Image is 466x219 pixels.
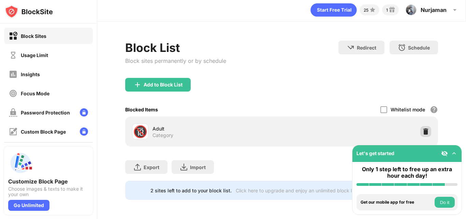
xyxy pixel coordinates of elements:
[5,5,53,18] img: logo-blocksite.svg
[356,150,394,156] div: Let's get started
[21,52,48,58] div: Usage Limit
[21,71,40,77] div: Insights
[9,70,17,79] img: insights-off.svg
[8,178,89,185] div: Customize Block Page
[125,41,226,55] div: Block List
[356,166,457,179] div: Only 1 step left to free up an extra hour each day!
[21,33,46,39] div: Block Sites
[144,82,183,87] div: Add to Block List
[406,4,417,15] img: ACg8ocI4O7WVJtP92eZqueL7Le2C0sttCKu927W-hG5cdi9Zb7qWFJUt=s96-c
[364,8,368,13] div: 25
[8,186,89,197] div: Choose images & texts to make it your own
[361,200,433,205] div: Get our mobile app for free
[388,6,396,14] img: reward-small.svg
[150,188,232,193] div: 2 sites left to add to your block list.
[236,188,358,193] div: Click here to upgrade and enjoy an unlimited block list.
[391,107,425,112] div: Whitelist mode
[8,151,33,175] img: push-custom-page.svg
[8,200,49,211] div: Go Unlimited
[9,127,17,136] img: customize-block-page-off.svg
[435,197,455,208] button: Do it
[21,110,70,115] div: Password Protection
[9,108,17,117] img: password-protection-off.svg
[357,45,376,51] div: Redirect
[441,150,448,157] img: eye-not-visible.svg
[310,3,357,17] div: animation
[9,32,17,40] img: block-on.svg
[386,8,388,13] div: 1
[451,150,457,157] img: omni-setup-toggle.svg
[421,6,447,13] div: Nurjaman
[125,107,158,112] div: Blocked Items
[21,129,66,135] div: Custom Block Page
[9,89,17,98] img: focus-off.svg
[368,6,377,14] img: points-small.svg
[80,108,88,117] img: lock-menu.svg
[152,125,282,132] div: Adult
[190,164,206,170] div: Import
[80,127,88,136] img: lock-menu.svg
[144,164,159,170] div: Export
[152,132,173,138] div: Category
[133,125,147,139] div: 🔞
[408,45,430,51] div: Schedule
[125,57,226,64] div: Block sites permanently or by schedule
[9,51,17,59] img: time-usage-off.svg
[21,91,49,96] div: Focus Mode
